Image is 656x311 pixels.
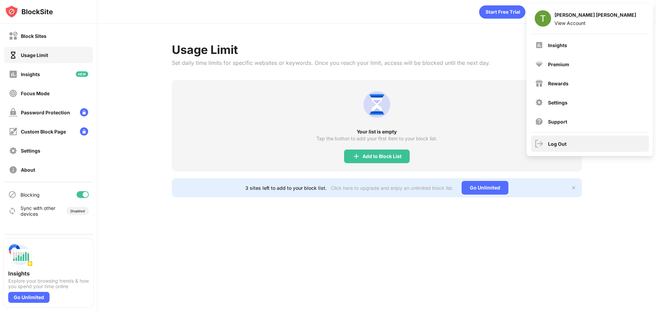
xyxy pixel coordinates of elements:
[548,119,567,125] div: Support
[8,278,89,289] div: Explore your browsing trends & how you spend your time online
[316,136,437,141] div: Tap the button to add your first item to your block list.
[172,43,490,57] div: Usage Limit
[21,167,35,173] div: About
[360,88,393,121] img: usage-limit.svg
[8,270,89,277] div: Insights
[21,90,50,96] div: Focus Mode
[9,32,17,40] img: block-off.svg
[21,148,40,154] div: Settings
[8,292,50,303] div: Go Unlimited
[9,108,17,117] img: password-protection-off.svg
[8,190,16,199] img: blocking-icon.svg
[555,12,636,20] div: [PERSON_NAME] [PERSON_NAME]
[331,185,453,191] div: Click here to upgrade and enjoy an unlimited block list.
[548,100,568,105] div: Settings
[172,59,490,66] div: Set daily time limits for specific websites or keywords. Once you reach your limit, access will b...
[548,141,566,147] div: Log Out
[21,33,46,39] div: Block Sites
[548,61,569,67] div: Premium
[535,140,543,148] img: logout.svg
[80,127,88,136] img: lock-menu.svg
[5,5,53,18] img: logo-blocksite.svg
[8,207,16,215] img: sync-icon.svg
[21,110,70,115] div: Password Protection
[9,127,17,136] img: customize-block-page-off.svg
[245,185,327,191] div: 3 sites left to add to your block list.
[9,166,17,174] img: about-off.svg
[363,154,401,159] div: Add to Block List
[9,89,17,98] img: focus-off.svg
[535,117,543,126] img: support.svg
[20,192,40,198] div: Blocking
[21,71,40,77] div: Insights
[535,60,543,68] img: premium.svg
[76,71,88,77] img: new-icon.svg
[571,185,576,190] img: x-button.svg
[535,10,551,27] img: ACg8ocKsMxp_QSzRlhD-ZrMV22FCEWGmvmq7FMsKyizSE8fYz6OilM7P=s96-c
[80,108,88,116] img: lock-menu.svg
[555,20,636,26] div: View Account
[20,205,56,217] div: Sync with other devices
[172,129,582,135] div: Your list is empty
[8,243,33,267] img: push-insights.svg
[70,209,85,213] div: Disabled
[479,5,525,19] div: animation
[9,70,17,79] img: insights-off.svg
[21,129,66,135] div: Custom Block Page
[535,41,543,49] img: menu-insights.svg
[9,51,17,59] img: time-usage-on.svg
[462,181,508,195] div: Go Unlimited
[21,52,48,58] div: Usage Limit
[535,98,543,107] img: menu-settings.svg
[548,81,569,86] div: Rewards
[535,79,543,87] img: menu-rewards.svg
[548,42,567,48] div: Insights
[9,146,17,155] img: settings-off.svg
